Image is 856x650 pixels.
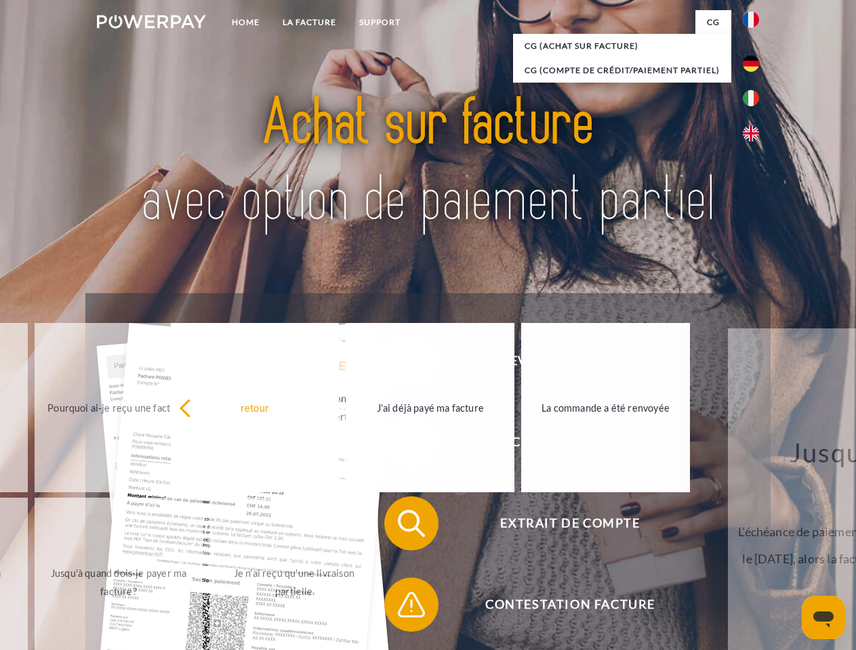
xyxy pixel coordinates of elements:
[743,12,759,28] img: fr
[220,10,271,35] a: Home
[129,65,727,259] img: title-powerpay_fr.svg
[384,578,737,632] button: Contestation Facture
[179,398,331,416] div: retour
[404,496,736,550] span: Extrait de compte
[743,90,759,106] img: it
[97,15,206,28] img: logo-powerpay-white.svg
[743,56,759,72] img: de
[802,596,845,639] iframe: Bouton de lancement de la fenêtre de messagerie
[43,564,195,601] div: Jusqu'à quand dois-je payer ma facture?
[695,10,731,35] a: CG
[384,496,737,550] button: Extrait de compte
[271,10,348,35] a: LA FACTURE
[394,588,428,622] img: qb_warning.svg
[354,398,506,416] div: J'ai déjà payé ma facture
[743,125,759,142] img: en
[394,506,428,540] img: qb_search.svg
[218,564,370,601] div: Je n'ai reçu qu'une livraison partielle
[513,34,731,58] a: CG (achat sur facture)
[404,578,736,632] span: Contestation Facture
[348,10,412,35] a: Support
[529,398,682,416] div: La commande a été renvoyée
[43,398,195,416] div: Pourquoi ai-je reçu une facture?
[513,58,731,83] a: CG (Compte de crédit/paiement partiel)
